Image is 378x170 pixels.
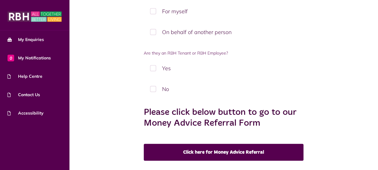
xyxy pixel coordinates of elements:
label: For myself [144,2,303,20]
label: Are they an RBH Tenant or RBH Employee? [144,50,303,56]
span: My Enquiries [8,36,44,43]
a: Click here for Money Advice Referral [144,144,303,161]
label: Yes [144,59,303,77]
span: Accessibility [8,110,44,116]
span: Contact Us [8,92,40,98]
span: Help Centre [8,73,42,80]
label: No [144,80,303,98]
span: 0 [8,55,14,61]
img: MyRBH [8,11,62,23]
label: On behalf of another person [144,23,303,41]
span: My Notifications [8,55,51,61]
h2: Please click below button to go to our Money Advice Referral Form [144,107,303,129]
